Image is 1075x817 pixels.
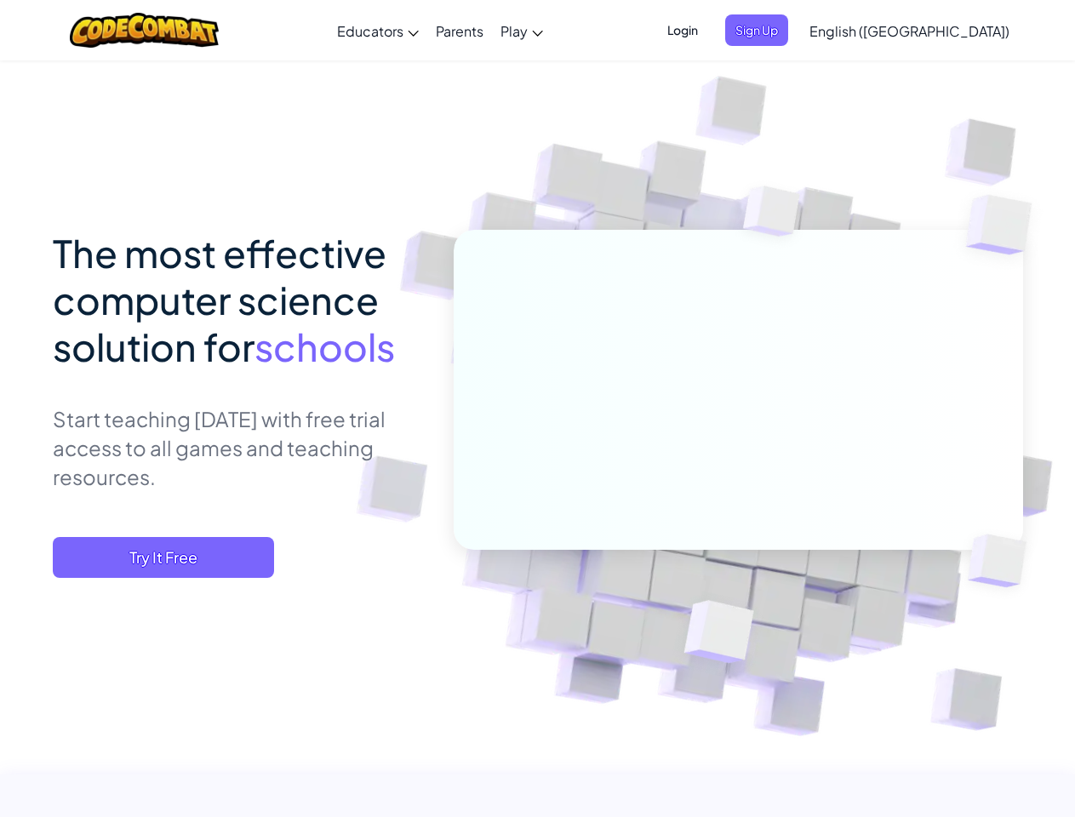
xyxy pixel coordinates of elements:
[53,404,428,491] p: Start teaching [DATE] with free trial access to all games and teaching resources.
[53,537,274,578] button: Try It Free
[939,499,1066,623] img: Overlap cubes
[725,14,788,46] button: Sign Up
[254,323,395,370] span: schools
[70,13,219,48] img: CodeCombat logo
[711,152,833,279] img: Overlap cubes
[657,14,708,46] button: Login
[801,8,1018,54] a: English ([GEOGRAPHIC_DATA])
[427,8,492,54] a: Parents
[492,8,552,54] a: Play
[500,22,528,40] span: Play
[642,564,794,706] img: Overlap cubes
[53,229,386,370] span: The most effective computer science solution for
[329,8,427,54] a: Educators
[337,22,403,40] span: Educators
[809,22,1009,40] span: English ([GEOGRAPHIC_DATA])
